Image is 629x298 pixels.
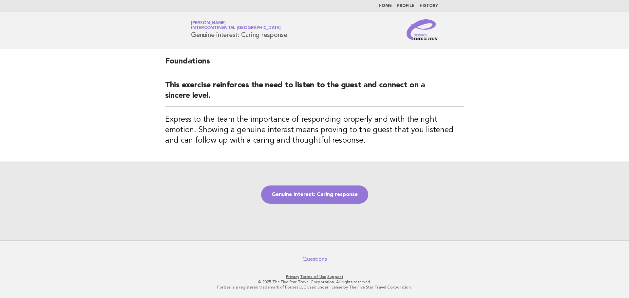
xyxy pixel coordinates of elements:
[261,185,368,204] a: Genuine interest: Caring response
[302,256,327,262] a: Questions
[165,80,464,107] h2: This exercise reinforces the need to listen to the guest and connect on a sincere level.
[191,21,287,38] h1: Genuine interest: Caring response
[407,19,438,40] img: Service Energizers
[191,26,281,30] span: InterContinental [GEOGRAPHIC_DATA]
[300,274,326,279] a: Terms of Use
[379,4,392,8] a: Home
[327,274,343,279] a: Support
[397,4,414,8] a: Profile
[286,274,299,279] a: Privacy
[165,56,464,72] h2: Foundations
[191,21,281,30] a: [PERSON_NAME]InterContinental [GEOGRAPHIC_DATA]
[114,274,515,279] p: · ·
[114,285,515,290] p: Forbes is a registered trademark of Forbes LLC used under license by The Five Star Travel Corpora...
[420,4,438,8] a: History
[114,279,515,285] p: © 2025 The Five Star Travel Corporation. All rights reserved.
[165,114,464,146] h3: Express to the team the importance of responding properly and with the right emotion. Showing a g...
